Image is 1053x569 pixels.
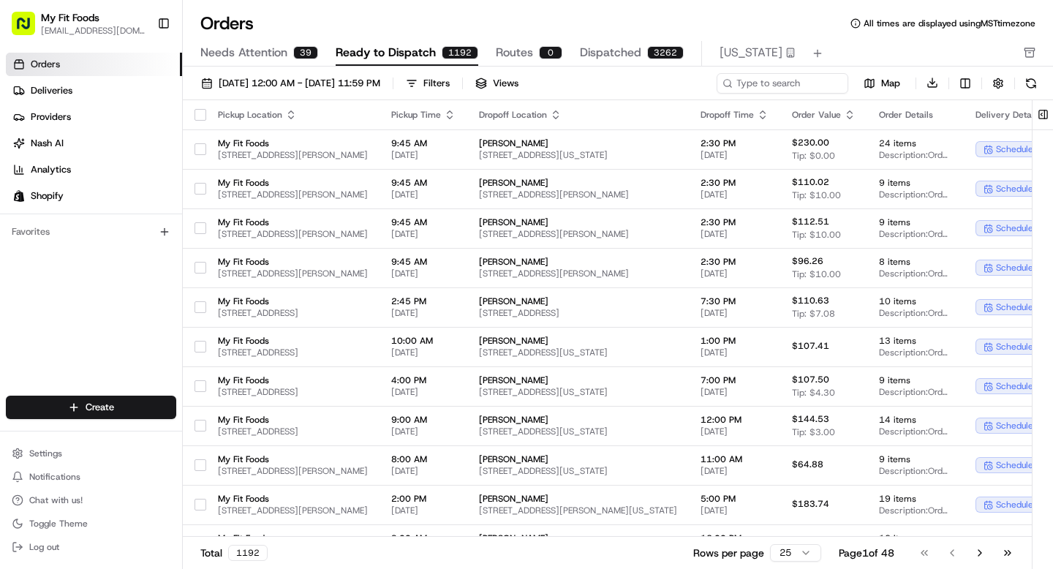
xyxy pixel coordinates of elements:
span: Tip: $10.00 [792,268,841,280]
span: $144.53 [792,413,829,425]
img: Wisdom Oko [15,213,38,241]
span: [PERSON_NAME] [479,453,677,465]
span: Wisdom [PERSON_NAME] [45,227,156,238]
span: [DATE] [701,149,769,161]
span: 9:00 AM [391,532,456,544]
span: 7:00 PM [701,374,769,386]
span: Views [493,77,518,90]
a: 💻API Documentation [118,282,241,308]
span: [DATE] [701,505,769,516]
span: [DATE] [391,149,456,161]
span: Settings [29,448,62,459]
div: Page 1 of 48 [839,546,894,560]
span: 1:00 PM [701,335,769,347]
span: Description: Order #809563, Customer: [PERSON_NAME], Customer's 9 Order, [US_STATE], Day: [DATE] ... [879,505,952,516]
span: $107.50 [792,374,829,385]
input: Type to search [717,73,848,94]
a: Providers [6,105,182,129]
span: 9 items [879,453,952,465]
a: Shopify [6,184,182,208]
span: Analytics [31,163,71,176]
span: $96.26 [792,255,823,267]
span: Routes [496,44,533,61]
button: My Fit Foods[EMAIL_ADDRESS][DOMAIN_NAME] [6,6,151,41]
span: [STREET_ADDRESS][PERSON_NAME] [479,228,677,240]
span: Description: Order #807947, Customer: [PERSON_NAME], Customer's 6 Order, [US_STATE], Day: [DATE] ... [879,426,952,437]
span: 9:45 AM [391,216,456,228]
span: [DATE] [391,386,456,398]
span: [STREET_ADDRESS][PERSON_NAME] [479,268,677,279]
span: [DATE] [701,189,769,200]
button: Filters [399,73,456,94]
span: 12 items [879,532,952,544]
span: My Fit Foods [218,177,368,189]
span: [STREET_ADDRESS] [218,347,368,358]
button: Create [6,396,176,419]
span: • [159,227,164,238]
span: [PERSON_NAME] [479,137,677,149]
span: [DATE] [167,227,197,238]
span: [STREET_ADDRESS] [218,386,368,398]
span: 10:00 AM [391,335,456,347]
span: 19 items [879,493,952,505]
div: 1192 [442,46,478,59]
span: 2:45 PM [391,295,456,307]
div: Dropoff Location [479,109,677,121]
div: 0 [539,46,562,59]
span: [DATE] [391,189,456,200]
span: Description: Order #771544, Customer: [PERSON_NAME], Customer's 37 Order, [US_STATE], Day: [DATE]... [879,268,952,279]
span: [PERSON_NAME] [479,532,677,544]
a: 📗Knowledge Base [9,282,118,308]
span: [DATE] [701,307,769,319]
span: 2:30 PM [701,216,769,228]
span: [STREET_ADDRESS][US_STATE] [479,386,677,398]
span: Log out [29,541,59,553]
span: Tip: $0.00 [792,150,835,162]
span: [PERSON_NAME] [479,335,677,347]
span: 2:00 PM [391,493,456,505]
span: API Documentation [138,287,235,302]
div: 3262 [647,46,684,59]
span: $183.74 [792,498,829,510]
span: Description: Order #771534, Customer: [PERSON_NAME], Customer's 36 Order, [US_STATE], Day: [DATE]... [879,228,952,240]
a: Powered byPylon [103,323,177,334]
button: Settings [6,443,176,464]
span: Tip: $4.30 [792,387,835,399]
button: My Fit Foods [41,10,99,25]
span: scheduled [996,262,1038,274]
span: 9:45 AM [391,137,456,149]
span: 12:00 PM [701,532,769,544]
span: Tip: $7.08 [792,308,835,320]
span: Pylon [146,323,177,334]
span: $230.00 [792,137,829,148]
span: [STREET_ADDRESS][PERSON_NAME] [218,465,368,477]
span: My Fit Foods [218,256,368,268]
span: [DATE] [701,228,769,240]
div: Pickup Time [391,109,456,121]
span: My Fit Foods [218,335,368,347]
span: Description: Order #779612, Customer: [PERSON_NAME], Customer's 6 Order, [US_STATE], Day: [DATE] ... [879,307,952,319]
span: 12:00 PM [701,414,769,426]
span: [STREET_ADDRESS][PERSON_NAME] [479,189,677,200]
span: [STREET_ADDRESS] [479,307,677,319]
span: [DATE] [391,505,456,516]
h1: Orders [200,12,254,35]
div: Favorites [6,220,176,244]
span: 2:30 PM [701,177,769,189]
span: [DATE] [701,268,769,279]
span: [DATE] [391,268,456,279]
div: Filters [423,77,450,90]
span: Orders [31,58,60,71]
div: Total [200,545,268,561]
span: My Fit Foods [218,137,368,149]
div: Start new chat [66,140,240,154]
span: [PERSON_NAME] [479,295,677,307]
div: 1192 [228,545,268,561]
span: My Fit Foods [218,216,368,228]
button: Log out [6,537,176,557]
input: Clear [38,94,241,110]
div: Order Details [879,109,952,121]
button: [EMAIL_ADDRESS][DOMAIN_NAME] [41,25,146,37]
span: [DATE] [391,228,456,240]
